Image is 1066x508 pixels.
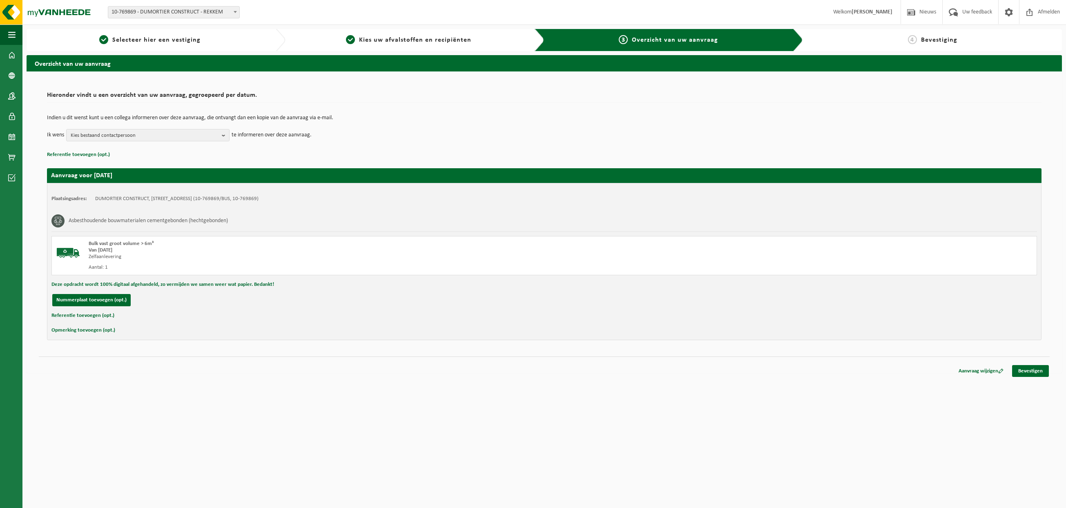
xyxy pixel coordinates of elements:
a: 2Kies uw afvalstoffen en recipiënten [290,35,528,45]
div: Aantal: 1 [89,264,577,271]
h2: Hieronder vindt u een overzicht van uw aanvraag, gegroepeerd per datum. [47,92,1041,103]
p: Indien u dit wenst kunt u een collega informeren over deze aanvraag, die ontvangt dan een kopie v... [47,115,1041,121]
a: Aanvraag wijzigen [952,365,1010,377]
span: Kies bestaand contactpersoon [71,129,219,142]
span: 4 [908,35,917,44]
div: Zelfaanlevering [89,254,577,260]
a: Bevestigen [1012,365,1049,377]
span: Bulk vast groot volume > 6m³ [89,241,154,246]
span: 10-769869 - DUMORTIER CONSTRUCT - REKKEM [108,6,240,18]
span: 10-769869 - DUMORTIER CONSTRUCT - REKKEM [108,7,239,18]
button: Deze opdracht wordt 100% digitaal afgehandeld, zo vermijden we samen weer wat papier. Bedankt! [51,279,274,290]
strong: Plaatsingsadres: [51,196,87,201]
span: Overzicht van uw aanvraag [632,37,718,43]
button: Referentie toevoegen (opt.) [51,310,114,321]
span: 3 [619,35,628,44]
a: 1Selecteer hier een vestiging [31,35,269,45]
span: Kies uw afvalstoffen en recipiënten [359,37,471,43]
button: Referentie toevoegen (opt.) [47,149,110,160]
span: Selecteer hier een vestiging [112,37,201,43]
button: Opmerking toevoegen (opt.) [51,325,115,336]
strong: Van [DATE] [89,247,112,253]
button: Kies bestaand contactpersoon [66,129,230,141]
strong: [PERSON_NAME] [852,9,892,15]
span: 2 [346,35,355,44]
strong: Aanvraag voor [DATE] [51,172,112,179]
span: Bevestiging [921,37,957,43]
p: Ik wens [47,129,64,141]
span: 1 [99,35,108,44]
p: te informeren over deze aanvraag. [232,129,312,141]
h2: Overzicht van uw aanvraag [27,55,1062,71]
h3: Asbesthoudende bouwmaterialen cementgebonden (hechtgebonden) [69,214,228,227]
button: Nummerplaat toevoegen (opt.) [52,294,131,306]
td: DUMORTIER CONSTRUCT, [STREET_ADDRESS] (10-769869/BUS, 10-769869) [95,196,259,202]
img: BL-SO-LV.png [56,241,80,265]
